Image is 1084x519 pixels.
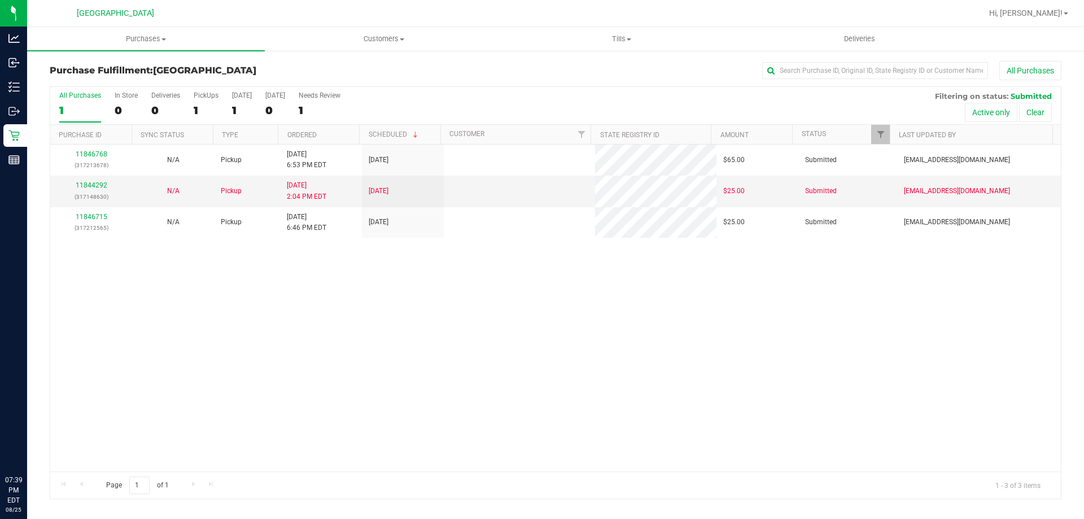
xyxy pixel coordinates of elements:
[11,429,45,463] iframe: Resource center
[5,475,22,505] p: 07:39 PM EDT
[27,27,265,51] a: Purchases
[369,217,388,228] span: [DATE]
[287,212,326,233] span: [DATE] 6:46 PM EDT
[720,131,749,139] a: Amount
[723,217,745,228] span: $25.00
[50,66,387,76] h3: Purchase Fulfillment:
[232,91,252,99] div: [DATE]
[572,125,591,144] a: Filter
[153,65,256,76] span: [GEOGRAPHIC_DATA]
[57,223,125,233] p: (317212565)
[76,213,107,221] a: 11846715
[115,91,138,99] div: In Store
[194,91,218,99] div: PickUps
[221,217,242,228] span: Pickup
[97,477,178,494] span: Page of 1
[221,155,242,165] span: Pickup
[151,104,180,117] div: 0
[369,130,420,138] a: Scheduled
[829,34,890,44] span: Deliveries
[59,131,102,139] a: Purchase ID
[503,34,740,44] span: Tills
[115,104,138,117] div: 0
[802,130,826,138] a: Status
[8,57,20,68] inline-svg: Inbound
[299,91,340,99] div: Needs Review
[871,125,890,144] a: Filter
[57,160,125,171] p: (317213678)
[167,155,180,165] button: N/A
[194,104,218,117] div: 1
[5,505,22,514] p: 08/25
[287,131,317,139] a: Ordered
[287,180,326,202] span: [DATE] 2:04 PM EDT
[141,131,184,139] a: Sync Status
[502,27,740,51] a: Tills
[299,104,340,117] div: 1
[167,187,180,195] span: Not Applicable
[8,81,20,93] inline-svg: Inventory
[265,104,285,117] div: 0
[232,104,252,117] div: 1
[265,27,502,51] a: Customers
[935,91,1008,101] span: Filtering on status:
[77,8,154,18] span: [GEOGRAPHIC_DATA]
[265,91,285,99] div: [DATE]
[167,217,180,228] button: N/A
[999,61,1061,80] button: All Purchases
[899,131,956,139] a: Last Updated By
[167,156,180,164] span: Not Applicable
[986,477,1050,494] span: 1 - 3 of 3 items
[904,186,1010,197] span: [EMAIL_ADDRESS][DOMAIN_NAME]
[265,34,502,44] span: Customers
[167,218,180,226] span: Not Applicable
[723,155,745,165] span: $65.00
[59,91,101,99] div: All Purchases
[805,217,837,228] span: Submitted
[76,150,107,158] a: 11846768
[600,131,659,139] a: State Registry ID
[449,130,484,138] a: Customer
[287,149,326,171] span: [DATE] 6:53 PM EDT
[1011,91,1052,101] span: Submitted
[76,181,107,189] a: 11844292
[369,186,388,197] span: [DATE]
[805,186,837,197] span: Submitted
[8,154,20,165] inline-svg: Reports
[129,477,150,494] input: 1
[59,104,101,117] div: 1
[8,106,20,117] inline-svg: Outbound
[741,27,978,51] a: Deliveries
[805,155,837,165] span: Submitted
[222,131,238,139] a: Type
[27,34,265,44] span: Purchases
[167,186,180,197] button: N/A
[989,8,1063,18] span: Hi, [PERSON_NAME]!
[965,103,1017,122] button: Active only
[8,130,20,141] inline-svg: Retail
[762,62,988,79] input: Search Purchase ID, Original ID, State Registry ID or Customer Name...
[904,217,1010,228] span: [EMAIL_ADDRESS][DOMAIN_NAME]
[151,91,180,99] div: Deliveries
[1019,103,1052,122] button: Clear
[221,186,242,197] span: Pickup
[723,186,745,197] span: $25.00
[57,191,125,202] p: (317148630)
[8,33,20,44] inline-svg: Analytics
[369,155,388,165] span: [DATE]
[904,155,1010,165] span: [EMAIL_ADDRESS][DOMAIN_NAME]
